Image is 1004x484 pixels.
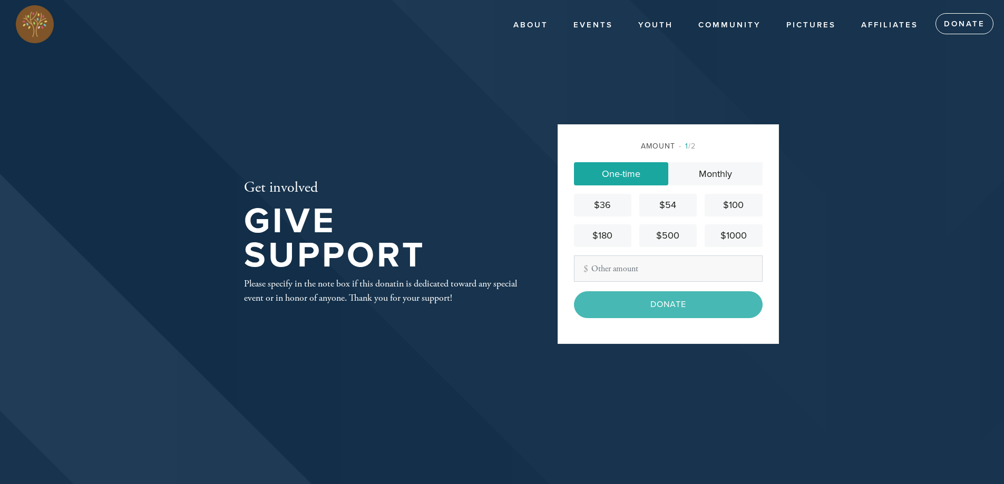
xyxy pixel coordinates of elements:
[853,15,926,35] a: Affiliates
[639,224,697,247] a: $500
[778,15,844,35] a: PICTURES
[16,5,54,43] img: Full%20Color%20Icon.png
[644,229,693,243] div: $500
[709,229,758,243] div: $1000
[574,255,763,282] input: Other amount
[709,198,758,212] div: $100
[705,194,762,216] a: $100
[644,198,693,212] div: $54
[578,229,627,243] div: $180
[630,15,681,35] a: Youth
[935,13,993,34] a: Donate
[244,204,523,272] h1: Give Support
[574,141,763,152] div: Amount
[690,15,769,35] a: Community
[705,224,762,247] a: $1000
[668,162,763,185] a: Monthly
[505,15,556,35] a: About
[244,179,523,197] h2: Get involved
[685,142,688,151] span: 1
[574,162,668,185] a: One-time
[574,194,631,216] a: $36
[679,142,696,151] span: /2
[566,15,621,35] a: Events
[244,276,523,305] div: Please specify in the note box if this donatin is dedicated toward any special event or in honor ...
[574,224,631,247] a: $180
[639,194,697,216] a: $54
[578,198,627,212] div: $36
